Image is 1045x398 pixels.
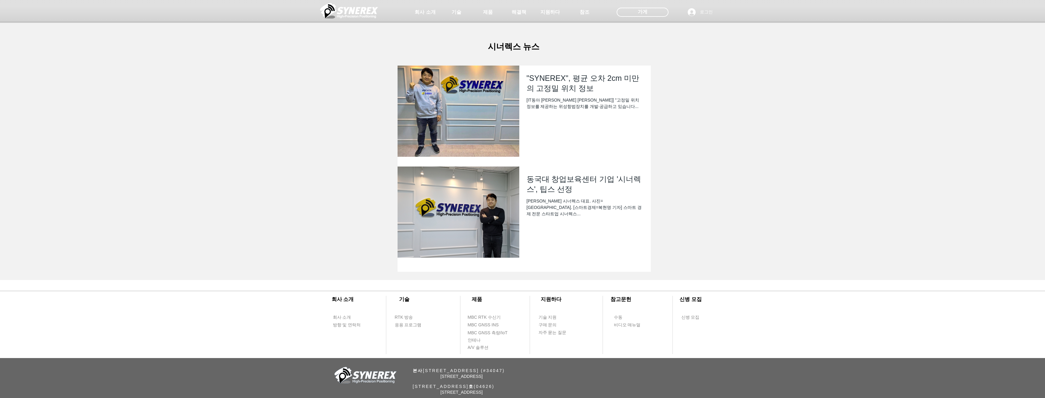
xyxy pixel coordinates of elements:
[413,384,469,389] font: [STREET_ADDRESS]
[441,6,472,18] a: 기술
[333,321,374,329] a: 방향 및 연락처
[527,175,641,193] font: 동국대 창업보육센터 기업 '시너렉스', 팁스 선정
[512,9,526,15] font: 해결책
[331,366,398,386] img: 회사 로고-removebg-preview.png
[538,321,573,329] a: 구매 문의
[683,6,717,18] button: 로그인
[441,374,483,379] font: [STREET_ADDRESS]
[527,98,639,109] font: [IT동아 [PERSON_NAME] [PERSON_NAME]] "고정밀 위치정보를 제공하는 위성항법장치를 개발·공급하고 있습니다...
[333,314,368,321] a: 회사 소개
[410,6,441,18] a: 회사 소개
[333,322,361,327] font: 방향 및 연락처
[469,384,474,389] font: 호
[681,314,710,321] a: 신병 모집
[474,384,495,389] font: (04626)
[452,9,461,15] font: 기술
[472,296,482,302] font: 제품
[679,296,702,302] font: 신병 모집
[320,2,378,20] img: Cinnerex_White_simbol_Land 1.png
[467,344,503,351] a: A/V 솔루션
[395,315,413,320] font: RTK 방송
[467,329,521,337] a: MBC GNSS 측량/IoT
[614,314,649,321] a: 수동
[395,322,422,327] font: 응용 프로그램
[504,6,534,18] a: 해결책
[395,314,430,321] a: RTK 방송
[423,368,505,373] font: [STREET_ADDRESS] (#34047)
[483,9,493,15] font: 제품
[467,321,506,329] a: MBC GNSS INS
[415,9,435,15] font: 회사 소개
[617,8,668,17] div: 가게
[468,322,499,327] font: MBC GNSS INS
[398,66,651,258] div: 블로그 피드
[975,372,1045,398] iframe: Wix 채팅
[467,314,513,321] a: MBC RTK 수신기
[700,9,713,14] font: 로그인
[569,6,600,18] a: 참조
[467,336,503,344] a: 안테나
[539,315,557,320] font: 기술 지원
[538,329,573,336] a: 자주 묻는 질문
[473,6,503,18] a: 제품
[539,322,557,327] font: 구매 문의
[541,296,561,302] font: 지원하다
[540,9,560,15] font: 지원하다
[614,321,649,329] a: 비디오 매뉴얼
[580,9,589,15] font: 참조
[614,315,622,320] font: 수동
[468,330,508,335] font: MBC GNSS 측량/IoT
[527,174,643,198] a: 동국대 창업보육센터 기업 '시너렉스', 팁스 선정
[527,199,642,216] font: [PERSON_NAME] 시너렉스 대표. 사진=[GEOGRAPHIC_DATA]. [스마트경제=복현명 기자] 스마트 경제 전문 스타트업 시너렉스...
[333,315,351,320] font: 회사 소개
[441,390,483,395] font: [STREET_ADDRESS]
[468,338,481,342] font: 안테나
[332,296,354,302] font: ​회사 소개
[614,322,641,327] font: 비디오 매뉴얼
[611,296,631,302] font: 참고문헌
[538,314,584,321] a: 기술 지원
[395,321,430,329] a: 응용 프로그램
[535,6,565,18] a: 지원하다
[681,315,700,320] font: 신병 모집
[468,345,488,350] font: A/V 솔루션
[539,330,567,335] font: 자주 묻는 질문
[638,9,647,14] font: 가게
[398,66,519,157] img: "SYNEREX", 평균 오차 2cm 미만의 고정밀 위치 정보
[468,315,501,320] font: MBC RTK 수신기
[398,167,519,258] img: 동국대 창업보육센터 기업 '시너렉스', 팁스 선정
[413,368,423,373] font: 본사
[399,296,409,302] font: 기술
